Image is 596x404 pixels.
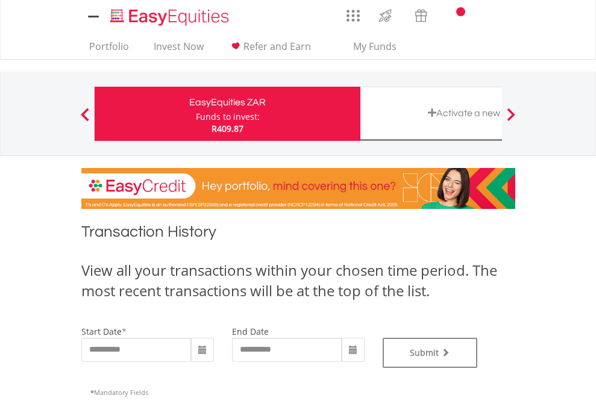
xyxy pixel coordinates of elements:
span: Mandatory Fields [90,388,148,397]
a: Notifications [439,3,469,27]
span: R409.87 [212,123,243,134]
label: end date [232,326,269,337]
div: EasyEquities ZAR [102,94,353,111]
a: Vouchers [403,3,439,25]
a: Home page [105,3,234,27]
img: grid-menu-icon.svg [347,9,360,22]
a: My Profile [500,3,531,30]
img: EasyEquities_Logo.png [108,7,234,27]
label: start date [81,326,122,337]
a: Portfolio [84,40,134,59]
div: View all your transactions within your chosen time period. The most recent transactions will be a... [81,260,515,302]
img: EasyCredit Promotion Banner [81,168,515,209]
button: Submit [383,338,478,368]
a: FAQ's and Support [469,3,500,27]
div: Funds to invest: [196,111,260,123]
span: My Funds [336,39,415,54]
h1: Transaction History [81,221,515,248]
img: thrive-v2.svg [375,6,395,25]
span: Refer and Earn [243,40,311,53]
a: Invest Now [149,40,209,59]
img: vouchers-v2.svg [411,6,431,25]
a: Refer and Earn [224,40,316,59]
a: AppsGrid [339,3,368,22]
